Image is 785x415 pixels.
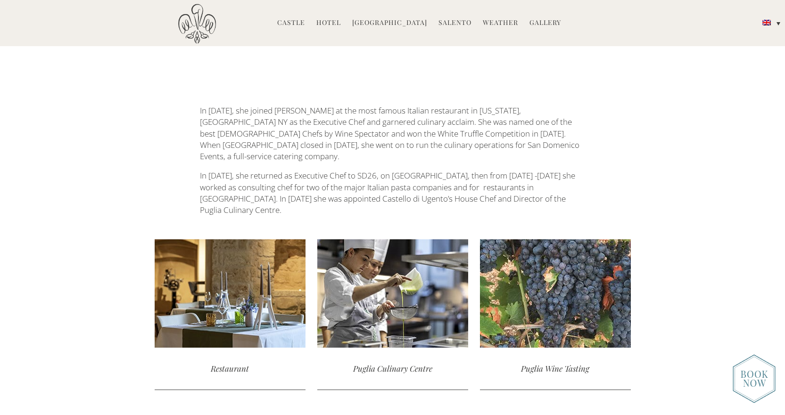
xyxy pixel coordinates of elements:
[733,354,776,403] img: new-booknow.png
[483,18,518,29] a: Weather
[352,18,427,29] a: [GEOGRAPHIC_DATA]
[480,348,631,390] div: Puglia Wine Tasting
[155,239,306,390] a: Restaurant
[438,18,471,29] a: Salento
[317,239,468,390] a: Puglia Culinary Centre
[480,239,631,390] a: Puglia Wine Tasting
[178,4,216,44] img: Castello di Ugento
[277,18,305,29] a: Castle
[317,348,468,390] div: Puglia Culinary Centre
[200,170,585,216] p: In [DATE], she returned as Executive Chef to SD26, on [GEOGRAPHIC_DATA], then from [DATE] -[DATE]...
[762,20,771,25] img: English
[529,18,561,29] a: Gallery
[155,348,306,390] div: Restaurant
[200,105,585,162] p: In [DATE], she joined [PERSON_NAME] at the most famous Italian restaurant in [US_STATE], [GEOGRAP...
[316,18,341,29] a: Hotel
